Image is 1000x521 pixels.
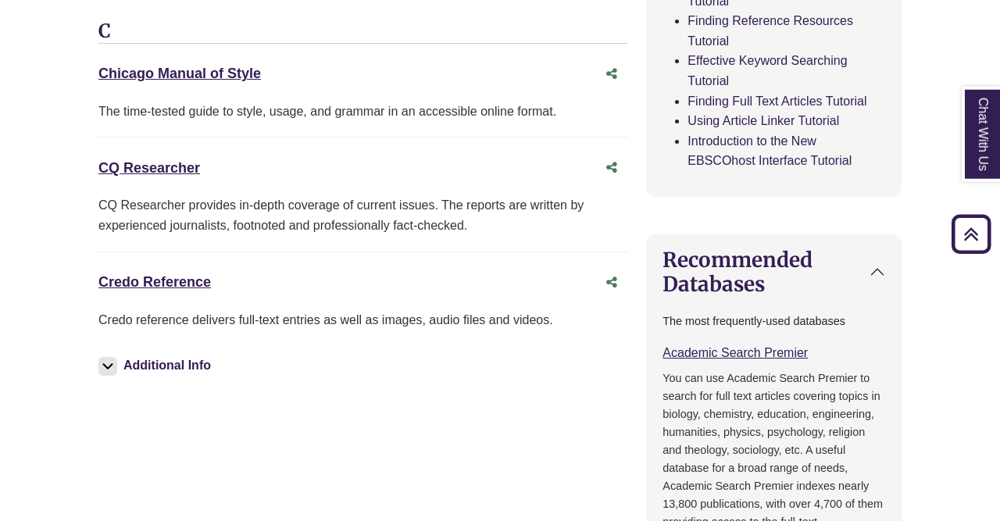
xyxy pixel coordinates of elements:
a: Effective Keyword Searching Tutorial [687,54,847,87]
a: Finding Full Text Articles Tutorial [687,95,866,108]
a: Using Article Linker Tutorial [687,114,839,127]
a: Credo Reference [98,274,211,290]
a: Chicago Manual of Style [98,66,261,81]
a: CQ Researcher [98,160,200,176]
button: Additional Info [98,355,216,376]
a: Introduction to the New EBSCOhost Interface Tutorial [687,134,852,168]
button: Recommended Databases [647,235,901,309]
p: Credo reference delivers full-text entries as well as images, audio files and videos. [98,310,627,330]
div: CQ Researcher provides in-depth coverage of current issues. The reports are written by experience... [98,195,627,235]
button: Share this database [596,59,627,89]
a: Academic Search Premier [662,346,808,359]
button: Share this database [596,268,627,298]
a: Back to Top [946,223,996,244]
h3: C [98,20,627,44]
p: The most frequently-used databases [662,312,885,330]
div: The time-tested guide to style, usage, and grammar in an accessible online format. [98,102,627,122]
button: Share this database [596,153,627,183]
a: Finding Reference Resources Tutorial [687,14,853,48]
